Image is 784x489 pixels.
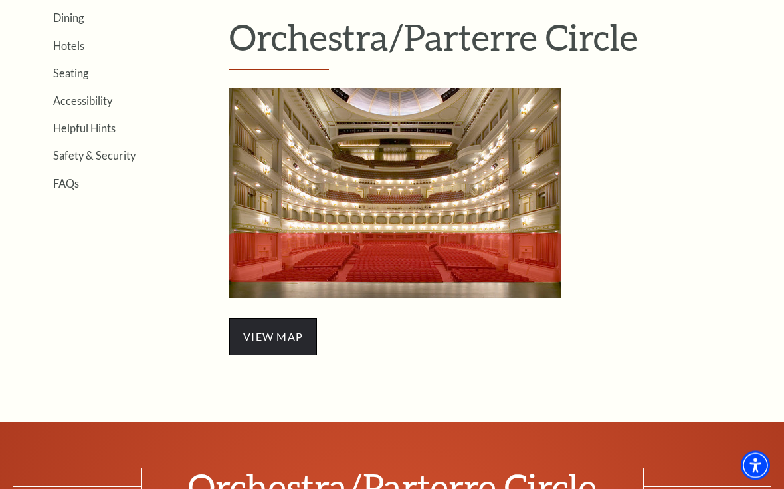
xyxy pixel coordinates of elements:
[741,451,770,480] div: Accessibility Menu
[53,150,136,162] a: Safety & Security
[53,40,84,53] a: Hotels
[53,178,79,190] a: FAQs
[229,184,561,200] a: Orchestra/Parterre Circle Seating Map - open in a new tab
[53,12,84,25] a: Dining
[229,16,771,71] h1: Orchestra/Parterre Circle
[229,329,317,344] a: view map - open in a new tab
[53,95,112,108] a: Accessibility
[229,319,317,356] span: view map
[229,89,561,299] img: Orchestra/Parterre Circle Seating Map
[53,122,116,135] a: Helpful Hints
[53,67,88,80] a: Seating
